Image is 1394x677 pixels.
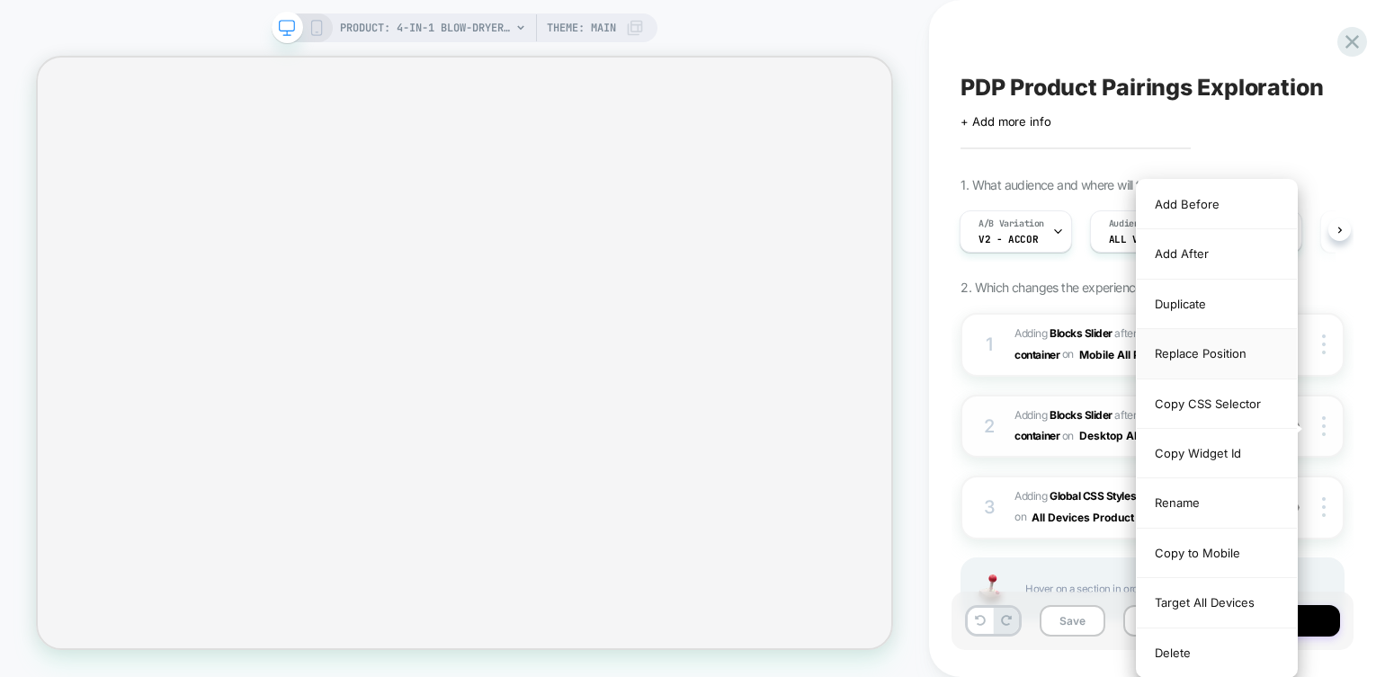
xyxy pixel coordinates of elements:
[978,233,1038,245] span: V2 - Accor
[961,177,1242,192] span: 1. What audience and where will the experience run?
[1109,218,1149,230] span: Audience
[971,575,1007,602] img: Joystick
[1050,489,1157,503] b: Global CSS Stylesheet
[1137,379,1297,429] div: Copy CSS Selector
[980,491,998,523] div: 3
[1114,408,1137,422] span: AFTER
[978,218,1044,230] span: A/B Variation
[1062,344,1074,364] span: on
[1137,628,1297,677] div: Delete
[1040,605,1105,637] button: Save
[1322,334,1326,354] img: close
[1025,575,1325,603] span: Hover on a section in order to edit or
[1137,429,1297,478] div: Copy Widget Id
[961,280,1195,295] span: 2. Which changes the experience contains?
[1114,326,1137,340] span: AFTER
[1137,280,1297,329] div: Duplicate
[1137,329,1297,379] div: Replace Position
[1062,426,1074,446] span: on
[1322,497,1326,517] img: close
[961,114,1050,129] span: + Add more info
[1014,507,1026,527] span: on
[1050,408,1113,422] b: Blocks Slider
[1014,326,1113,340] span: Adding
[1322,416,1326,436] img: close
[961,74,1323,101] span: PDP Product Pairings Exploration
[1137,529,1297,578] div: Copy to Mobile
[1137,180,1297,229] div: Add Before
[1123,605,1205,637] button: Preview
[1014,408,1214,442] span: .product-form-container
[1014,408,1113,422] span: Adding
[1079,343,1181,366] button: Mobile All Pages
[1050,326,1113,340] b: Blocks Slider
[980,410,998,442] div: 2
[1137,578,1297,628] div: Target All Devices
[1109,233,1180,245] span: All Visitors
[1137,229,1297,279] div: Add After
[1014,486,1259,529] span: Adding
[1079,424,1190,447] button: Desktop All Pages
[1137,478,1297,528] div: Rename
[547,13,616,42] span: Theme: MAIN
[340,13,511,42] span: PRODUCT: 4-in-1 Blow-Dryer Brush
[980,328,998,361] div: 1
[1032,506,1178,529] button: All Devices Product Page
